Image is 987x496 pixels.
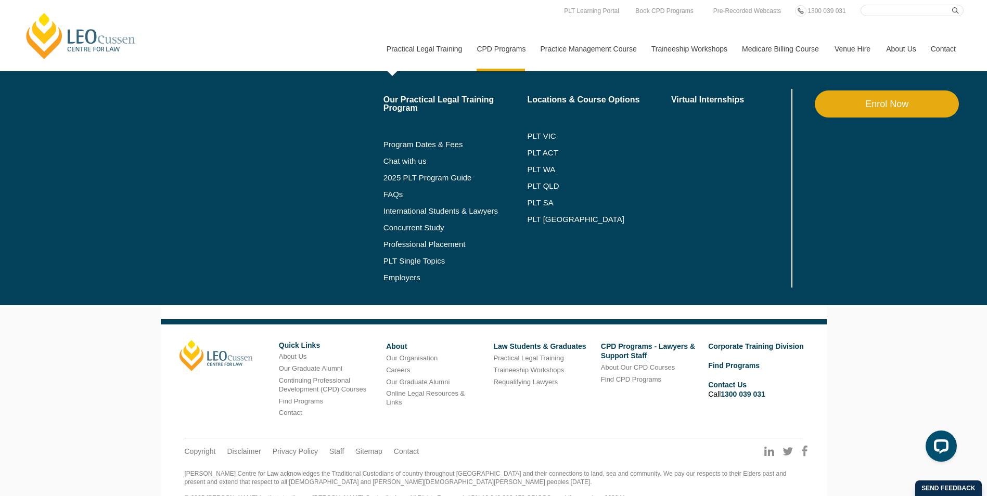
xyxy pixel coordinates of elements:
a: About [386,342,407,350]
a: PLT VIC [527,132,671,140]
a: 1300 039 031 [721,390,765,398]
a: Copyright [185,447,216,456]
a: Staff [329,447,344,456]
a: PLT Learning Portal [561,5,622,17]
a: PLT Single Topics [383,257,528,265]
a: Disclaimer [227,447,261,456]
a: Concurrent Study [383,224,528,232]
a: Sitemap [355,447,382,456]
li: Call [708,378,807,400]
a: PLT SA [527,199,671,207]
a: Find CPD Programs [601,375,661,383]
span: 1300 039 031 [807,7,845,15]
a: [PERSON_NAME] Centre for Law [23,11,138,60]
a: Contact [279,409,302,416]
a: Medicare Billing Course [734,27,827,71]
a: Traineeship Workshops [493,366,564,374]
a: 1300 039 031 [805,5,848,17]
a: Book CPD Programs [633,5,696,17]
a: 2025 PLT Program Guide [383,174,502,182]
a: Traineeship Workshops [644,27,734,71]
a: Requalifying Lawyers [493,378,558,386]
a: Chat with us [383,157,528,165]
a: PLT QLD [527,182,671,190]
a: Enrol Now [815,90,959,118]
a: PLT ACT [527,149,671,157]
a: Our Graduate Alumni [386,378,450,386]
a: Continuing Professional Development (CPD) Courses [279,376,366,393]
a: Locations & Course Options [527,96,671,104]
a: Law Students & Graduates [493,342,586,350]
a: Program Dates & Fees [383,140,528,149]
a: Our Organisation [386,354,438,362]
a: CPD Programs [469,27,532,71]
a: Practice Management Course [533,27,644,71]
a: Corporate Training Division [708,342,804,350]
a: Find Programs [708,361,760,370]
a: Practical Legal Training [493,354,563,362]
a: CPD Programs - Lawyers & Support Staff [601,342,695,360]
a: [PERSON_NAME] [180,340,253,371]
a: PLT [GEOGRAPHIC_DATA] [527,215,671,224]
a: PLT WA [527,165,645,174]
a: Privacy Policy [273,447,318,456]
a: Careers [386,366,410,374]
a: Contact [394,447,419,456]
a: Online Legal Resources & Links [386,389,465,406]
a: FAQs [383,190,528,199]
a: Find Programs [279,397,323,405]
a: Contact [923,27,964,71]
a: Contact Us [708,381,747,389]
a: Our Graduate Alumni [279,364,342,372]
h6: Quick Links [279,342,378,349]
a: Our Practical Legal Training Program [383,96,528,112]
iframe: LiveChat chat widget [917,426,961,470]
a: Virtual Internships [671,96,789,104]
a: About Us [878,27,923,71]
a: Venue Hire [827,27,878,71]
a: International Students & Lawyers [383,207,528,215]
a: About Us [279,353,306,360]
a: Employers [383,273,528,282]
a: Professional Placement [383,240,528,249]
a: Practical Legal Training [379,27,469,71]
a: About Our CPD Courses [601,363,675,371]
a: Pre-Recorded Webcasts [711,5,784,17]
